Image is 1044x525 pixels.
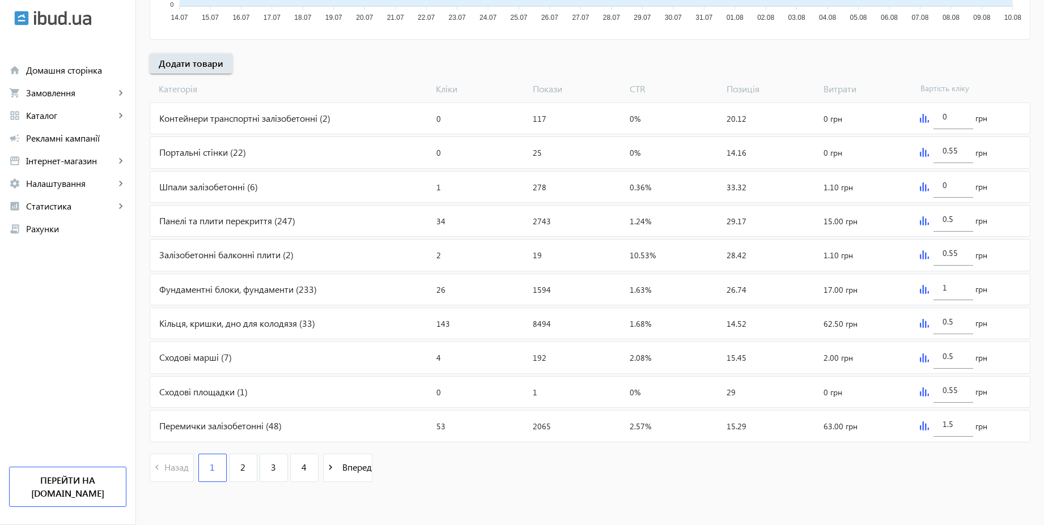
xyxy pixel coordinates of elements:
[975,215,987,227] span: грн
[533,216,551,227] span: 2743
[9,200,20,212] mat-icon: analytics
[920,216,929,225] img: graph.svg
[630,182,651,193] span: 0.36%
[26,178,115,189] span: Налаштування
[436,182,441,193] span: 1
[26,155,115,167] span: Інтернет-магазин
[727,387,736,398] span: 29
[920,148,929,157] img: graph.svg
[630,147,640,158] span: 0%
[788,14,805,22] tspan: 03.08
[975,113,987,124] span: грн
[920,421,929,430] img: graph.svg
[819,83,916,95] span: Витрати
[9,155,20,167] mat-icon: storefront
[920,182,929,191] img: graph.svg
[824,182,853,193] span: 1.10 грн
[630,421,651,432] span: 2.57%
[150,206,432,236] div: Панелі та плити перекриття (247)
[34,11,91,25] img: ibud_text.svg
[630,250,656,261] span: 10.53%
[630,352,651,363] span: 2.08%
[920,319,929,328] img: graph.svg
[387,14,404,22] tspan: 21.07
[824,318,858,329] span: 62.50 грн
[338,461,372,473] span: Вперед
[975,318,987,329] span: грн
[533,113,546,124] span: 117
[150,172,432,202] div: Шпали залізобетонні (6)
[850,14,867,22] tspan: 05.08
[920,285,929,294] img: graph.svg
[727,352,746,363] span: 15.45
[9,110,20,121] mat-icon: grid_view
[533,352,546,363] span: 192
[630,387,640,398] span: 0%
[881,14,898,22] tspan: 06.08
[14,11,29,25] img: ibud.svg
[436,421,445,432] span: 53
[824,216,858,227] span: 15.00 грн
[159,57,223,70] span: Додати товари
[528,83,625,95] span: Покази
[533,318,551,329] span: 8494
[150,342,432,373] div: Сходові марші (7)
[26,200,115,212] span: Статистика
[634,14,651,22] tspan: 29.07
[150,274,432,305] div: Фундаментні блоки, фундаменти (233)
[436,318,450,329] span: 143
[431,83,528,95] span: Кліки
[727,182,746,193] span: 33.32
[975,250,987,261] span: грн
[824,352,853,363] span: 2.00 грн
[9,133,20,144] mat-icon: campaign
[541,14,558,22] tspan: 26.07
[973,14,990,22] tspan: 09.08
[26,223,126,234] span: Рахунки
[533,421,551,432] span: 2065
[630,113,640,124] span: 0%
[150,240,432,270] div: Залізобетонні балконні плити (2)
[533,182,546,193] span: 278
[271,461,276,473] span: 3
[533,147,542,158] span: 25
[479,14,496,22] tspan: 24.07
[572,14,589,22] tspan: 27.07
[920,114,929,123] img: graph.svg
[115,155,126,167] mat-icon: keyboard_arrow_right
[418,14,435,22] tspan: 22.07
[26,65,126,76] span: Домашня сторінка
[356,14,373,22] tspan: 20.07
[695,14,712,22] tspan: 31.07
[533,284,551,295] span: 1594
[975,386,987,398] span: грн
[975,181,987,193] span: грн
[232,14,249,22] tspan: 16.07
[150,308,432,339] div: Кільця, кришки, дно для колодязя (33)
[722,83,819,95] span: Позиція
[26,87,115,99] span: Замовлення
[449,14,466,22] tspan: 23.07
[920,353,929,362] img: graph.svg
[202,14,219,22] tspan: 15.07
[436,387,441,398] span: 0
[264,14,281,22] tspan: 17.07
[975,284,987,295] span: грн
[9,87,20,99] mat-icon: shopping_cart
[920,387,929,396] img: graph.svg
[727,318,746,329] span: 14.52
[170,1,173,8] tspan: 0
[294,14,311,22] tspan: 18.07
[824,250,853,261] span: 1.10 грн
[603,14,620,22] tspan: 28.07
[115,110,126,121] mat-icon: keyboard_arrow_right
[150,411,432,441] div: Перемички залізобетонні (48)
[975,147,987,159] span: грн
[115,178,126,189] mat-icon: keyboard_arrow_right
[824,387,842,398] span: 0 грн
[727,250,746,261] span: 28.42
[150,83,431,95] span: Категорія
[727,421,746,432] span: 15.29
[115,87,126,99] mat-icon: keyboard_arrow_right
[26,110,115,121] span: Каталог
